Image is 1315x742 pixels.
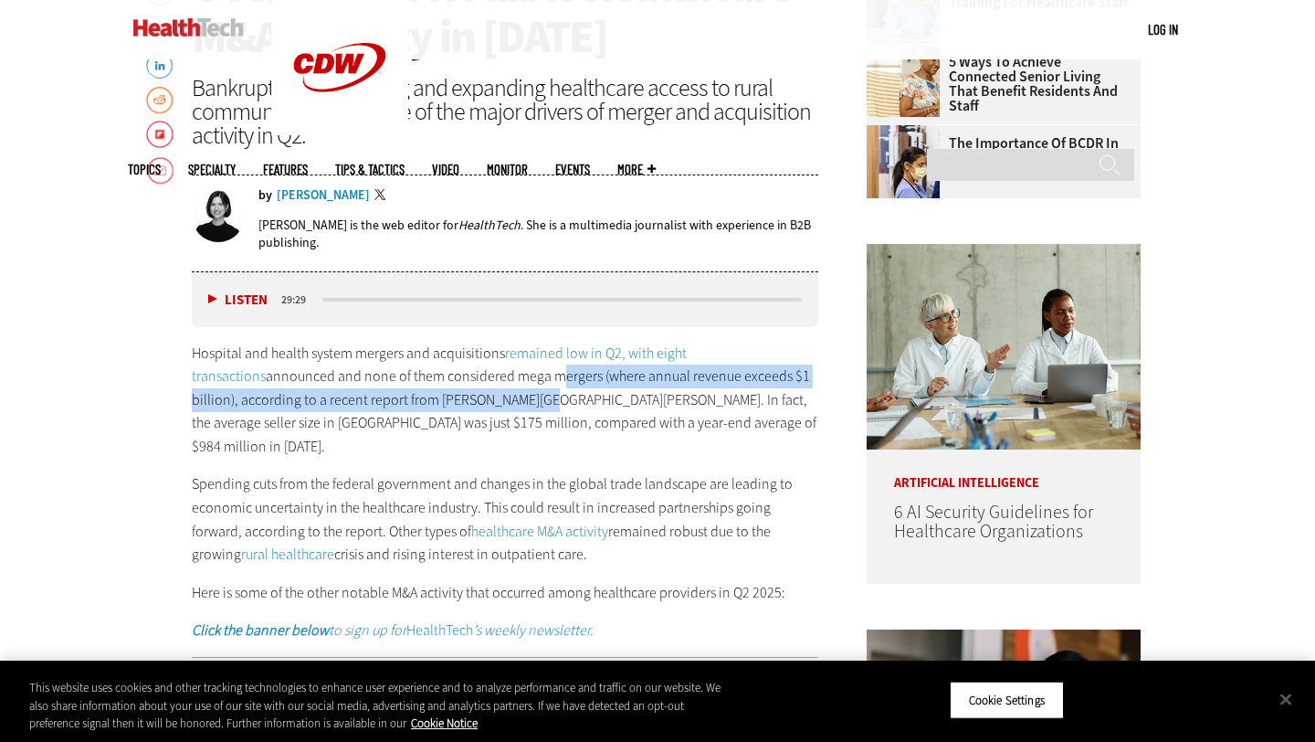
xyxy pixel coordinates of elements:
[473,620,594,640] em: ’s weekly newsletter.
[867,450,1141,490] p: Artificial Intelligence
[258,217,818,251] p: [PERSON_NAME] is the web editor for . She is a multimedia journalist with experience in B2B publi...
[241,545,334,564] a: rural healthcare
[335,163,405,176] a: Tips & Tactics
[487,163,528,176] a: MonITor
[263,163,308,176] a: Features
[867,125,940,198] img: Doctors reviewing tablet
[1148,21,1178,37] a: Log in
[867,125,949,140] a: Doctors reviewing tablet
[192,620,329,640] strong: Click the banner below
[411,715,478,731] a: More information about your privacy
[192,472,818,566] p: Spending cuts from the federal government and changes in the global trade landscape are leading t...
[192,189,245,242] img: Jordan Scott
[867,244,1141,450] img: Doctors meeting in the office
[258,189,272,202] span: by
[192,581,818,605] p: Here is some of the other notable M&A activity that occurred among healthcare providers in Q2 2025:
[188,163,236,176] span: Specialty
[29,679,723,733] div: This website uses cookies and other tracking technologies to enhance user experience and to analy...
[192,342,818,459] p: Hospital and health system mergers and acquisitions announced and none of them considered mega me...
[471,522,608,541] a: healthcare M&A activity
[208,293,268,307] button: Listen
[192,620,594,640] a: Click the banner belowto sign up forHealthTech’s weekly newsletter.
[133,18,244,37] img: Home
[192,272,818,327] div: media player
[1148,20,1178,39] div: User menu
[128,163,161,176] span: Topics
[458,217,521,234] em: HealthTech
[192,620,406,640] em: to sign up for
[950,681,1064,719] button: Cookie Settings
[617,163,656,176] span: More
[894,500,1093,544] a: 6 AI Security Guidelines for Healthcare Organizations
[432,163,459,176] a: Video
[1266,679,1306,719] button: Close
[279,291,320,308] div: duration
[555,163,590,176] a: Events
[271,121,408,140] a: CDW
[277,189,370,202] a: [PERSON_NAME]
